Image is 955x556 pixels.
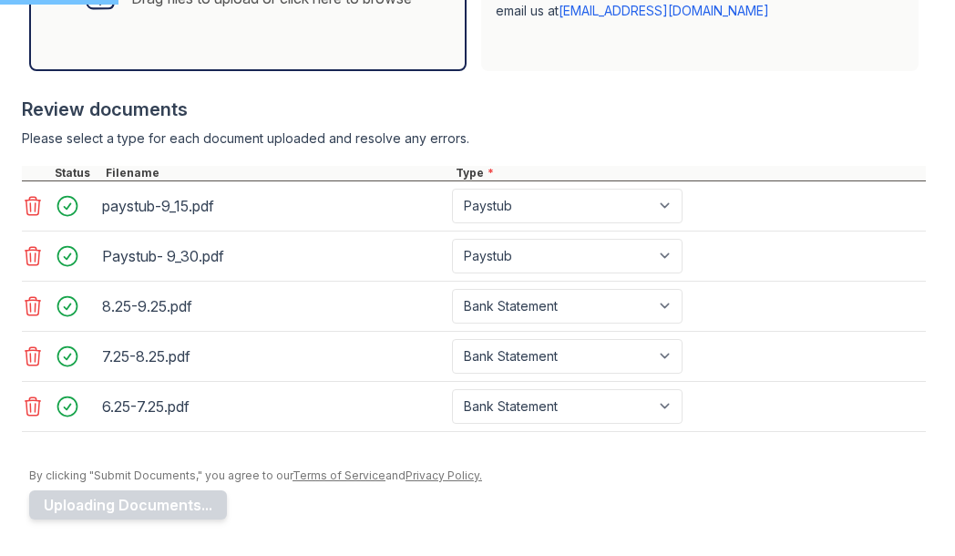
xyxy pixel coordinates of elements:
[559,3,769,18] a: [EMAIL_ADDRESS][DOMAIN_NAME]
[29,468,926,483] div: By clicking "Submit Documents," you agree to our and
[22,129,926,148] div: Please select a type for each document uploaded and resolve any errors.
[22,97,926,122] div: Review documents
[102,191,445,221] div: paystub-9_15.pdf
[102,342,445,371] div: 7.25-8.25.pdf
[452,166,926,180] div: Type
[102,166,452,180] div: Filename
[102,292,445,321] div: 8.25-9.25.pdf
[293,468,385,482] a: Terms of Service
[51,166,102,180] div: Status
[102,392,445,421] div: 6.25-7.25.pdf
[29,490,227,520] button: Uploading Documents...
[406,468,482,482] a: Privacy Policy.
[102,242,445,271] div: Paystub- 9_30.pdf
